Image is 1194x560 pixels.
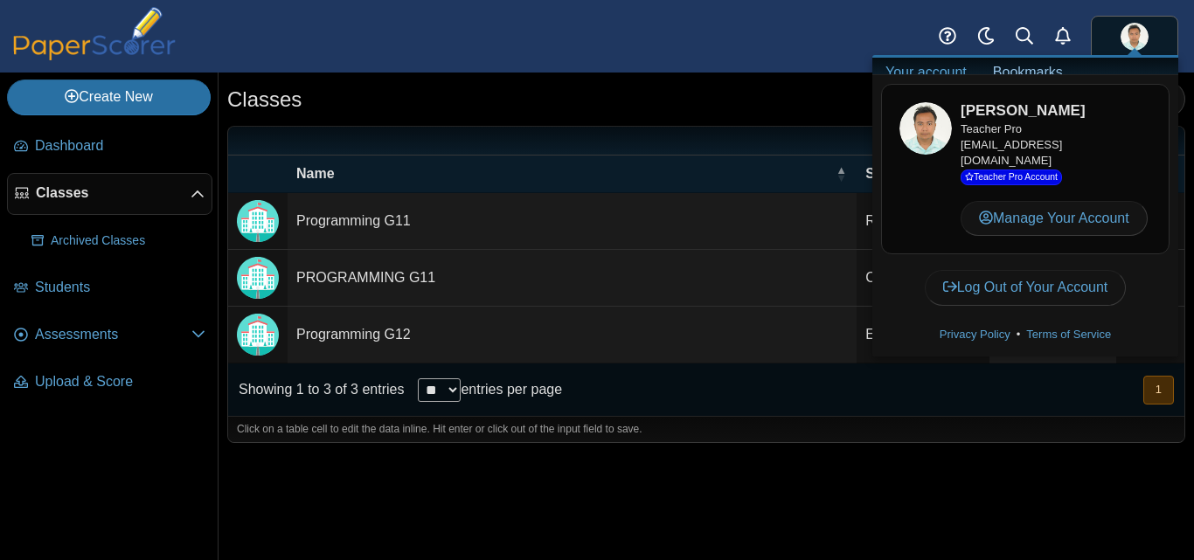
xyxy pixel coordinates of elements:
[288,307,857,363] td: Programming G12
[24,220,212,262] a: Archived Classes
[934,326,1017,343] a: Privacy Policy
[7,48,182,63] a: PaperScorer
[227,85,302,114] h1: Classes
[1091,16,1178,58] a: ps.qM1w65xjLpOGVUdR
[1121,23,1149,51] span: adonis maynard pilongo
[961,201,1148,236] a: Manage Your Account
[7,173,212,215] a: Classes
[857,250,989,307] td: CELERON
[7,315,212,356] a: Assessments
[980,58,1076,87] a: Bookmarks
[865,166,916,181] span: Section
[1143,376,1174,404] button: 1
[237,314,279,356] img: Locally created class
[288,250,857,307] td: PROGRAMMING G11
[51,232,205,250] span: Archived Classes
[1142,376,1174,404] nav: pagination
[35,372,205,391] span: Upload & Score
[961,121,1151,185] div: [EMAIL_ADDRESS][DOMAIN_NAME]
[1020,326,1117,343] a: Terms of Service
[7,267,212,309] a: Students
[36,183,191,203] span: Classes
[237,200,279,242] img: Locally created class
[237,257,279,299] img: Locally created class
[35,136,205,156] span: Dashboard
[288,193,857,250] td: Programming G11
[7,126,212,168] a: Dashboard
[961,169,1062,184] span: Teacher Pro Account
[228,416,1184,442] div: Click on a table cell to edit the data inline. Hit enter or click out of the input field to save.
[7,80,211,114] a: Create New
[7,7,182,60] img: PaperScorer
[899,102,952,155] span: adonis maynard pilongo
[228,363,404,416] div: Showing 1 to 3 of 3 entries
[881,321,1170,348] div: •
[961,122,1022,135] span: Teacher Pro
[857,193,989,250] td: RYZEN
[7,362,212,404] a: Upload & Score
[35,325,191,344] span: Assessments
[836,156,846,192] span: Name : Activate to invert sorting
[961,100,1151,121] h3: [PERSON_NAME]
[857,307,989,363] td: EPYC
[925,270,1127,305] a: Log Out of Your Account
[1121,23,1149,51] img: ps.qM1w65xjLpOGVUdR
[1044,17,1082,56] a: Alerts
[461,382,562,397] label: entries per page
[35,278,205,297] span: Students
[872,58,980,87] a: Your account
[296,166,335,181] span: Name
[899,102,952,155] img: ps.qM1w65xjLpOGVUdR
